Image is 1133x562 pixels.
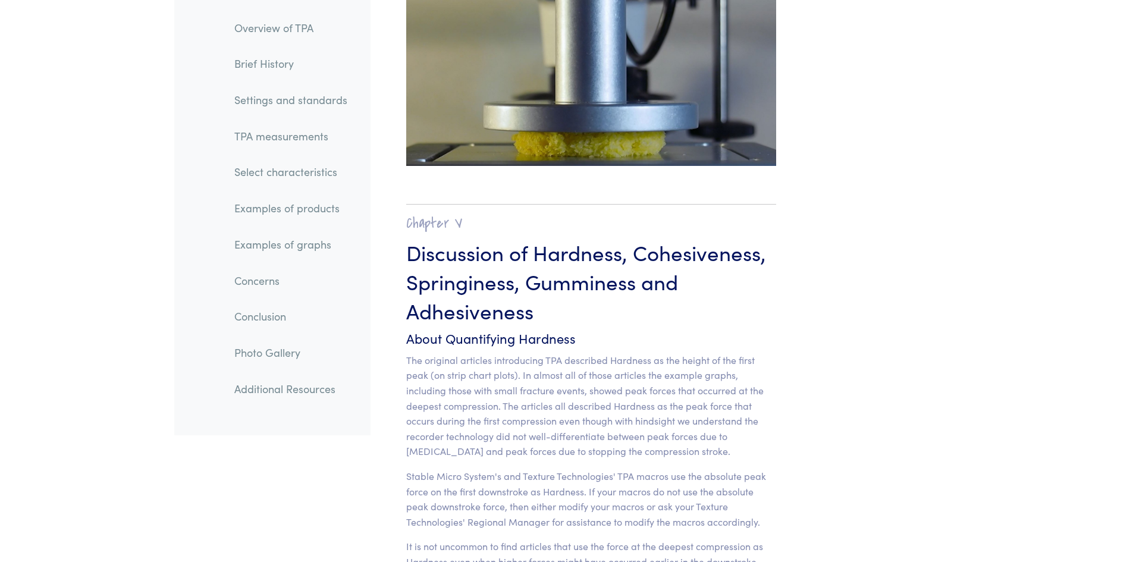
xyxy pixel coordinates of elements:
h6: About Quantifying Hardness [406,329,777,348]
a: Examples of graphs [225,231,357,258]
p: The original articles introducing TPA described Hardness as the height of the first peak (on stri... [406,353,777,459]
a: TPA measurements [225,123,357,150]
a: Brief History [225,51,357,78]
p: Stable Micro System's and Texture Technologies' TPA macros use the absolute peak force on the fir... [406,469,777,529]
a: Examples of products [225,195,357,222]
a: Photo Gallery [225,339,357,366]
a: Additional Resources [225,375,357,403]
h2: Chapter V [406,214,777,233]
a: Select characteristics [225,159,357,186]
h3: Discussion of Hardness, Cohesiveness, Springiness, Gumminess and Adhesiveness [406,237,777,325]
a: Overview of TPA [225,14,357,42]
a: Concerns [225,267,357,294]
a: Conclusion [225,303,357,331]
a: Settings and standards [225,86,357,114]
